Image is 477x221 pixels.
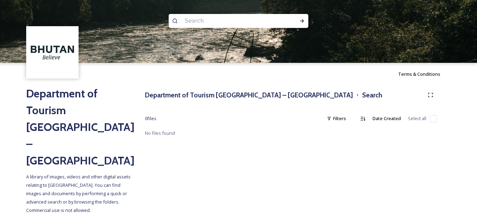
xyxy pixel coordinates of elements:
[145,115,156,122] span: 0 file s
[323,112,350,125] div: Filters
[398,71,440,77] span: Terms & Conditions
[398,70,451,78] a: Terms & Conditions
[145,130,175,136] span: No files found
[181,13,277,29] input: Search
[27,27,78,78] img: BT_Logo_BB_Lockup_CMYK_High%2520Res.jpg
[408,115,426,122] span: Select all
[145,90,353,100] h3: Department of Tourism [GEOGRAPHIC_DATA] – [GEOGRAPHIC_DATA]
[369,112,404,125] div: Date Created
[26,174,132,213] span: A library of images, videos and other digital assets relating to [GEOGRAPHIC_DATA]. You can find ...
[362,90,382,100] h3: Search
[26,85,131,169] h2: Department of Tourism [GEOGRAPHIC_DATA] – [GEOGRAPHIC_DATA]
